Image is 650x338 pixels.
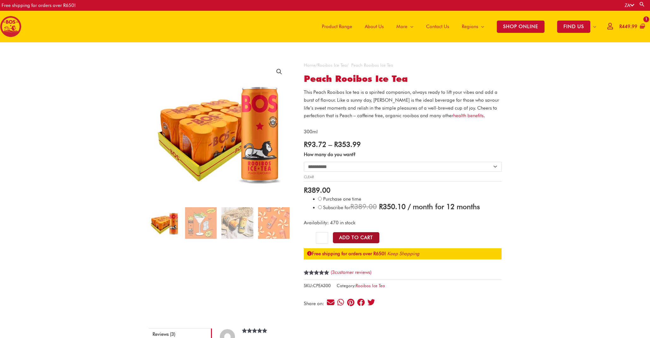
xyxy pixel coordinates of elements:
[304,74,502,84] h1: Peach Rooibos Ice Tea
[497,21,545,33] span: SHOP ONLINE
[323,205,480,210] span: Subscribe for
[304,140,326,148] bdi: 93.72
[326,298,335,306] div: Share on email
[313,283,331,288] span: CPEA300
[322,17,352,36] span: Product Range
[346,298,355,306] div: Share on pinterest
[336,298,345,306] div: Share on whatsapp
[331,269,371,275] a: (3customer reviews)
[304,175,314,179] a: Clear options
[356,283,385,288] a: Rooibos Ice Tea
[408,202,480,211] span: / month for 12 months
[390,11,420,42] a: More
[639,1,645,7] a: Search button
[491,11,551,42] a: SHOP ONLINE
[350,202,377,211] span: 389.00
[304,63,316,68] a: Home
[625,3,634,8] a: ZA
[318,205,322,209] input: Subscribe for / month for 12 months
[317,63,347,68] a: Rooibos Ice Tea
[323,196,361,202] span: Purchase one time
[185,207,217,239] img: Peach Rooibos Ice Tea - Image 2
[304,61,502,69] nav: Breadcrumb
[420,11,455,42] a: Contact Us
[304,140,308,148] span: R
[274,66,285,77] a: View full-screen image gallery
[367,298,375,306] div: Share on twitter
[455,11,491,42] a: Regions
[332,269,335,275] span: 3
[426,17,449,36] span: Contact Us
[330,220,355,226] span: 470 in stock
[337,282,385,290] span: Category:
[453,113,485,118] a: health benefits.
[333,232,379,243] button: Add to Cart
[557,21,590,33] span: FIND US
[318,197,322,201] input: Purchase one time
[304,270,306,282] span: 3
[358,11,390,42] a: About Us
[462,17,478,36] span: Regions
[304,88,502,120] p: This Peach Rooibos Ice tea is a spirited companion, always ready to lift your vibes and add a bur...
[387,251,419,257] a: Keep Shopping
[258,207,290,239] img: Peach Rooibos Ice Tea - Image 4
[304,220,329,226] span: Availability:
[311,11,603,42] nav: Site Navigation
[396,17,407,36] span: More
[334,140,338,148] span: R
[307,251,386,257] strong: Free shipping for orders over R650!
[316,232,328,244] input: Product quantity
[365,17,384,36] span: About Us
[350,202,354,211] span: R
[619,24,622,29] span: R
[149,207,180,239] img: Peach Rooibos Ice Tea
[304,186,330,194] bdi: 389.00
[221,207,253,239] img: LEMON-PEACH-2-copy
[304,152,356,157] label: How many do you want?
[357,298,365,306] div: Share on facebook
[619,24,637,29] bdi: 449.99
[304,301,326,306] div: Share on:
[618,20,645,34] a: View Shopping Cart, 1 items
[304,282,331,290] span: SKU:
[304,270,329,296] span: Rated out of 5 based on customer ratings
[304,128,502,136] p: 300ml
[379,202,383,211] span: R
[328,140,332,148] span: –
[379,202,406,211] span: 350.10
[304,186,308,194] span: R
[316,11,358,42] a: Product Range
[334,140,361,148] bdi: 353.99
